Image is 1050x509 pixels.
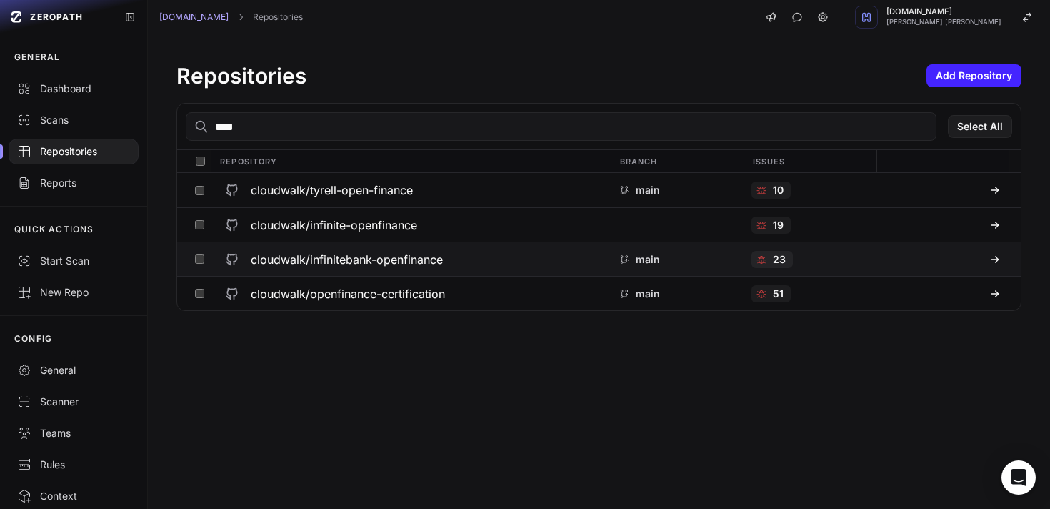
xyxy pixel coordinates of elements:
span: ZEROPATH [30,11,83,23]
p: main [636,252,660,267]
button: Add Repository [926,64,1021,87]
div: Open Intercom Messenger [1001,460,1036,495]
a: Repositories [253,11,303,23]
div: General [17,363,130,377]
div: Issues [744,150,876,172]
button: cloudwalk/tyrell-open-finance [211,173,610,207]
div: Start Scan [17,254,130,268]
h3: cloudwalk/openfinance-certification [251,285,445,302]
button: cloudwalk/infinite-openfinance [211,208,610,242]
h3: cloudwalk/tyrell-open-finance [251,182,413,199]
span: [DOMAIN_NAME] [886,8,1001,16]
h1: Repositories [176,63,306,89]
div: New Repo [17,285,130,300]
div: Repositories [17,144,130,159]
span: [PERSON_NAME] [PERSON_NAME] [886,19,1001,26]
p: 51 [773,287,784,301]
p: CONFIG [14,333,52,345]
div: Repository [211,150,610,172]
div: Branch [611,150,744,172]
p: GENERAL [14,51,60,63]
div: cloudwalk/tyrell-open-finance main 10 [177,173,1021,207]
a: ZEROPATH [6,6,113,29]
div: Scans [17,113,130,127]
svg: chevron right, [236,12,246,22]
div: Scanner [17,395,130,409]
h3: cloudwalk/infinitebank-openfinance [251,251,443,268]
button: Select All [948,115,1012,138]
p: 19 [773,218,784,232]
div: cloudwalk/openfinance-certification main 51 [177,276,1021,310]
p: main [636,183,660,197]
div: cloudwalk/infinitebank-openfinance main 23 [177,242,1021,276]
button: cloudwalk/openfinance-certification [211,277,610,310]
p: 23 [773,252,786,267]
div: Rules [17,458,130,472]
div: Dashboard [17,81,130,96]
div: cloudwalk/infinite-openfinance 19 [177,207,1021,242]
h3: cloudwalk/infinite-openfinance [251,217,417,234]
p: 10 [773,183,784,197]
nav: breadcrumb [159,11,303,23]
div: Reports [17,176,130,190]
p: main [636,287,660,301]
div: Context [17,489,130,503]
div: Teams [17,426,130,440]
p: QUICK ACTIONS [14,224,94,235]
button: cloudwalk/infinitebank-openfinance [211,242,610,276]
a: [DOMAIN_NAME] [159,11,229,23]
